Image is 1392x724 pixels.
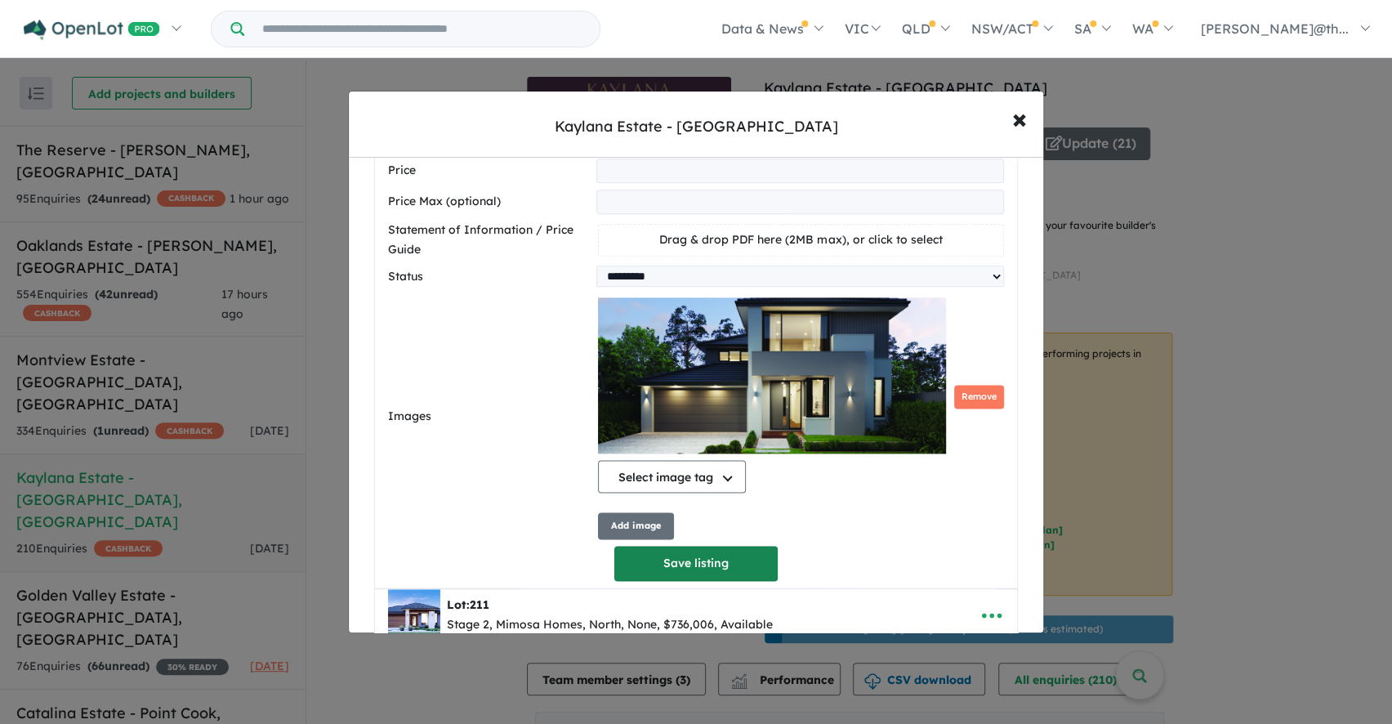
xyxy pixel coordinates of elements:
div: Kaylana Estate - [GEOGRAPHIC_DATA] [555,116,838,137]
label: Statement of Information / Price Guide [388,221,591,260]
button: Remove [954,385,1004,409]
button: Select image tag [598,460,746,493]
b: Lot: [447,597,489,612]
button: Add image [598,512,674,539]
button: Save listing [614,546,778,581]
div: Stage 2, Mimosa Homes, North, None, $736,006, Available [447,615,773,635]
img: Kaylana Estate - Tarneit - Lot 211 [598,293,946,457]
label: Images [388,407,591,427]
input: Try estate name, suburb, builder or developer [248,11,596,47]
span: 211 [470,597,489,612]
label: Status [388,267,590,287]
img: Openlot PRO Logo White [24,20,160,40]
span: [PERSON_NAME]@th... [1201,20,1349,37]
span: Drag & drop PDF here (2MB max), or click to select [659,232,942,247]
img: Kaylana%20Estate%20-%20Tarneit%20-%20Lot%20211___1756104853.jpeg [388,589,440,641]
label: Price Max (optional) [388,192,590,212]
span: × [1012,101,1027,136]
label: Price [388,161,590,181]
